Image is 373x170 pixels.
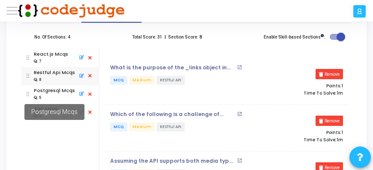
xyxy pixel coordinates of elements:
[34,34,70,40] label: No. Of Sections: 4
[271,91,343,96] p: Time To Solve:
[341,83,343,89] span: 1
[34,51,68,58] div: React.js Mcqs
[110,65,235,71] p: What is the purpose of the _links object in this RESTful response?
[264,34,325,40] label: Enable Skill-based Sections :
[129,76,155,85] span: Medium
[110,76,127,85] span: MCQ
[237,158,242,163] mat-icon: open_in_new
[341,129,343,136] span: 1
[34,69,75,76] div: Restful Api Mcqs
[271,130,343,135] p: Points:
[337,91,343,96] span: 1m
[18,2,125,19] img: logo
[27,85,30,103] img: drag icon
[237,111,242,116] mat-icon: open_in_new
[316,116,343,126] button: Remove
[156,76,185,85] span: RESTful API
[156,122,185,131] span: RESTful API
[34,77,42,83] div: : 8
[165,35,166,39] b: |
[24,104,84,120] div: Postgresql Mcqs
[110,158,235,164] p: Assuming the API supports both media type versioning and header-based versioning, what should the...
[34,59,41,65] div: : 7
[271,137,343,143] p: Time To Solve:
[110,111,235,117] p: Which of the following is a challenge of header-based API versioning?
[129,122,155,131] span: Medium
[27,48,30,67] img: drag icon
[316,69,343,79] button: Remove
[110,122,127,131] span: MCQ
[168,34,202,40] label: Section Score: 8
[337,137,343,143] span: 1m
[132,34,162,40] label: Total Score: 31
[27,67,30,85] img: drag icon
[237,65,242,70] mat-icon: open_in_new
[34,87,75,94] div: Postgresql Mcqs
[271,84,343,89] p: Points:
